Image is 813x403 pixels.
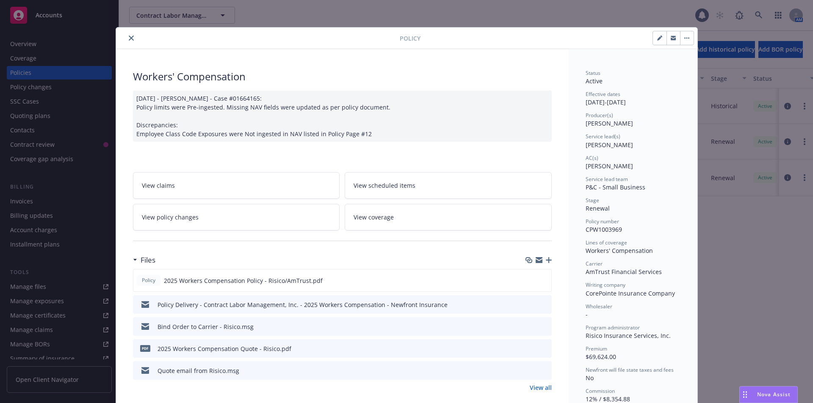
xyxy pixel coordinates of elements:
[140,345,150,351] span: pdf
[586,260,603,267] span: Carrier
[586,332,671,340] span: Risico Insurance Services, Inc.
[586,197,599,204] span: Stage
[586,387,615,395] span: Commission
[586,90,680,107] div: [DATE] - [DATE]
[586,112,613,119] span: Producer(s)
[586,141,633,149] span: [PERSON_NAME]
[133,204,340,230] a: View policy changes
[527,344,534,353] button: download file
[757,391,791,398] span: Nova Assist
[158,366,239,375] div: Quote email from Risico.msg
[142,181,175,190] span: View claims
[586,119,633,127] span: [PERSON_NAME]
[400,34,420,43] span: Policy
[345,172,552,199] a: View scheduled items
[354,213,394,222] span: View coverage
[527,366,534,375] button: download file
[586,324,640,331] span: Program administrator
[586,247,653,255] span: Workers' Compensation
[586,90,620,98] span: Effective dates
[586,395,630,403] span: 12% / $8,354.88
[527,276,534,285] button: download file
[142,213,199,222] span: View policy changes
[586,281,625,288] span: Writing company
[586,162,633,170] span: [PERSON_NAME]
[158,300,448,309] div: Policy Delivery - Contract Labor Management, Inc. - 2025 Workers Compensation - Newfront Insurance
[586,175,628,183] span: Service lead team
[354,181,415,190] span: View scheduled items
[527,322,534,331] button: download file
[126,33,136,43] button: close
[164,276,323,285] span: 2025 Workers Compensation Policy - Risico/AmTrust.pdf
[158,344,291,353] div: 2025 Workers Compensation Quote - Risico.pdf
[586,154,598,162] span: AC(s)
[586,239,627,246] span: Lines of coverage
[586,218,619,225] span: Policy number
[586,374,594,382] span: No
[586,289,675,297] span: CorePointe Insurance Company
[140,277,157,284] span: Policy
[586,353,616,361] span: $69,624.00
[586,345,607,352] span: Premium
[586,183,645,191] span: P&C - Small Business
[133,90,552,142] div: [DATE] - [PERSON_NAME] - Case #01664165: Policy limits were Pre-ingested. Missing NAV fields were...
[586,133,620,140] span: Service lead(s)
[540,276,548,285] button: preview file
[586,77,603,85] span: Active
[541,366,548,375] button: preview file
[541,322,548,331] button: preview file
[739,386,798,403] button: Nova Assist
[586,69,600,77] span: Status
[541,344,548,353] button: preview file
[586,366,674,373] span: Newfront will file state taxes and fees
[133,69,552,84] div: Workers' Compensation
[586,268,662,276] span: AmTrust Financial Services
[133,172,340,199] a: View claims
[527,300,534,309] button: download file
[141,255,155,266] h3: Files
[530,383,552,392] a: View all
[740,387,750,403] div: Drag to move
[133,255,155,266] div: Files
[586,303,612,310] span: Wholesaler
[158,322,254,331] div: Bind Order to Carrier - Risico.msg
[586,225,622,233] span: CPW1003969
[345,204,552,230] a: View coverage
[586,310,588,318] span: -
[586,204,610,212] span: Renewal
[541,300,548,309] button: preview file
